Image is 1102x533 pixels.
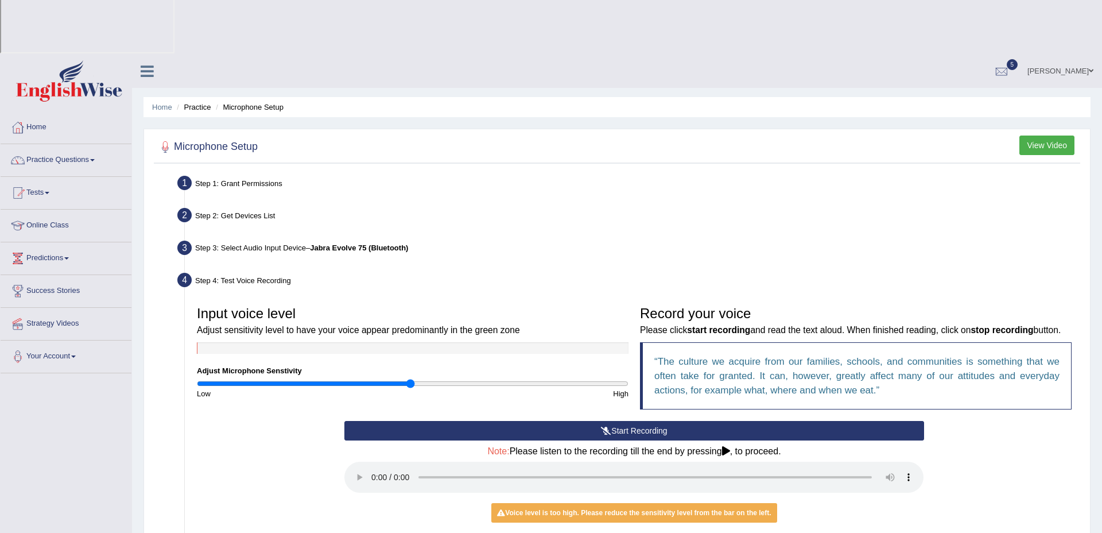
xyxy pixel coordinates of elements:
[310,244,408,252] b: Jabra Evolve 75 (Bluetooth)
[1,210,131,238] a: Online Class
[1,275,131,304] a: Success Stories
[984,55,1019,84] a: 5
[172,172,1085,198] div: Step 1: Grant Permissions
[344,446,923,457] h4: Please listen to the recording till the end by pressing , to proceed.
[640,325,1061,335] small: Please click and read the text aloud. When finished reading, click on button.
[157,138,258,156] h2: Microphone Setup
[971,325,1033,335] b: stop recording
[1,341,131,369] a: Your Account
[1,144,131,173] a: Practice Questions
[640,306,1072,337] h3: Record your voice
[687,325,750,335] b: start recording
[197,365,302,376] label: Adjust Microphone Senstivity
[413,388,634,399] div: High
[191,388,413,399] div: Low
[152,103,172,111] a: Home
[1,308,131,337] a: Strategy Videos
[213,102,284,113] li: Microphone Setup
[491,503,777,523] div: Voice level is too high. Please reduce the sensitivity level from the bar on the left.
[172,237,1085,262] div: Step 3: Select Audio Input Device
[172,269,1085,295] div: Step 4: Test Voice Recording
[172,204,1085,230] div: Step 2: Get Devices List
[306,244,408,252] span: –
[1,177,131,206] a: Tests
[1019,136,1074,155] button: View Video
[1,242,131,271] a: Predictions
[654,356,1060,396] q: The culture we acquire from our families, schools, and communities is something that we often tak...
[197,306,628,337] h3: Input voice level
[174,102,211,113] li: Practice
[344,421,923,441] button: Start Recording
[1007,59,1018,70] span: 5
[1019,55,1102,84] a: [PERSON_NAME]
[487,446,509,456] span: Note:
[197,325,520,335] small: Adjust sensitivity level to have your voice appear predominantly in the green zone
[1,111,131,140] a: Home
